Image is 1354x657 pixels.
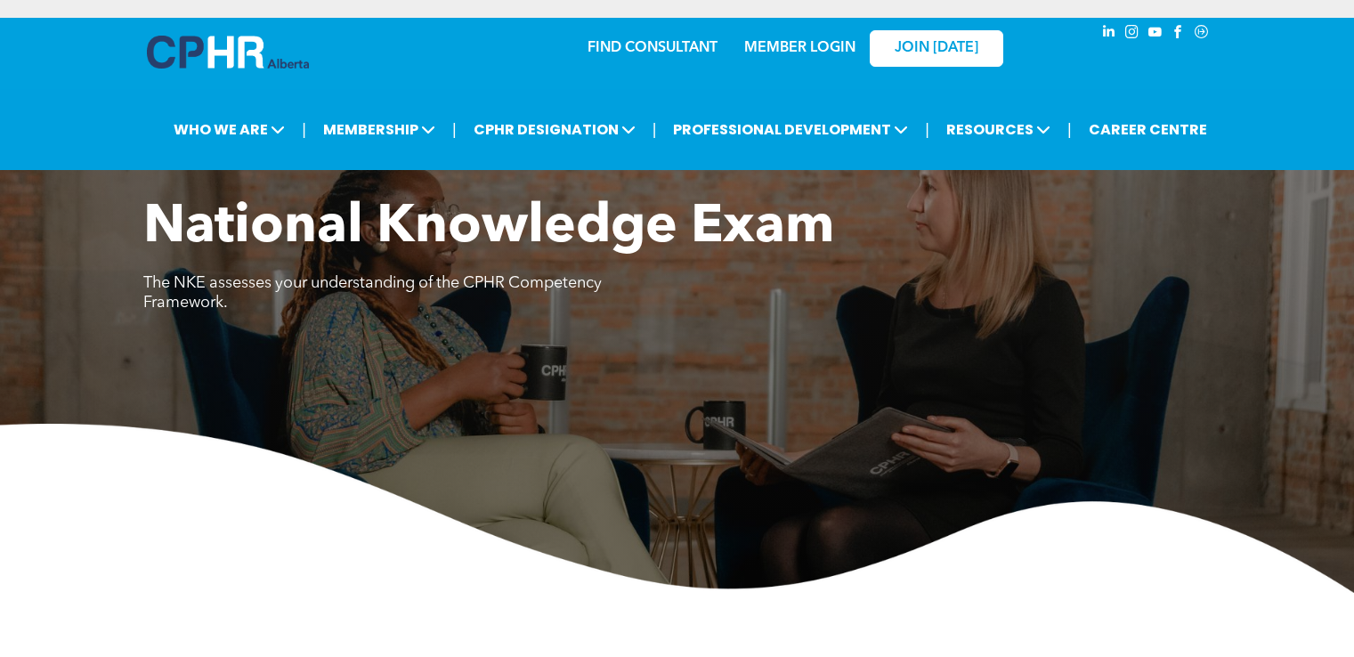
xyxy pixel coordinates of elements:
li: | [1067,111,1072,148]
span: National Knowledge Exam [143,201,834,255]
a: linkedin [1099,22,1119,46]
img: A blue and white logo for cp alberta [147,36,309,69]
a: FIND CONSULTANT [588,41,718,55]
li: | [653,111,657,148]
li: | [925,111,929,148]
a: youtube [1146,22,1165,46]
span: MEMBERSHIP [318,113,441,146]
span: CPHR DESIGNATION [468,113,641,146]
a: JOIN [DATE] [870,30,1003,67]
a: CAREER CENTRE [1083,113,1212,146]
span: RESOURCES [941,113,1056,146]
a: instagram [1123,22,1142,46]
span: JOIN [DATE] [895,40,978,57]
a: facebook [1169,22,1188,46]
span: WHO WE ARE [168,113,290,146]
a: MEMBER LOGIN [744,41,855,55]
li: | [302,111,306,148]
span: PROFESSIONAL DEVELOPMENT [668,113,913,146]
li: | [452,111,457,148]
a: Social network [1192,22,1212,46]
span: The NKE assesses your understanding of the CPHR Competency Framework. [143,275,602,311]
